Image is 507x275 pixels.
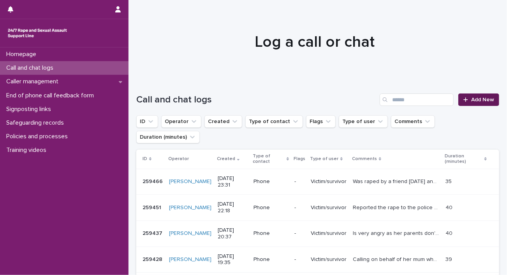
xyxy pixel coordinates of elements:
p: Victim/survivor [311,256,347,263]
p: Phone [253,204,288,211]
button: Duration (minutes) [136,131,200,143]
button: Flags [306,115,336,128]
p: Caller management [3,78,65,85]
tr: 259437259437 [PERSON_NAME] [DATE] 20:37Phone-Victim/survivorIs very angry as her parents don't un... [136,220,499,247]
p: - [294,230,305,237]
p: Was raped by a friend yesterday and has been sexually assaulted by random people in the past. Has... [353,177,441,185]
p: Training videos [3,146,53,154]
p: - [294,178,305,185]
p: 259437 [143,229,164,237]
p: Type of user [310,155,338,163]
p: Victim/survivor [311,178,347,185]
p: Phone [253,230,288,237]
p: - [294,204,305,211]
p: Safeguarding records [3,119,70,127]
p: 259466 [143,177,164,185]
a: [PERSON_NAME] [169,230,211,237]
img: rhQMoQhaT3yELyF149Cw [6,25,69,41]
p: 35 [445,177,453,185]
p: Phone [253,178,288,185]
a: [PERSON_NAME] [169,204,211,211]
p: Phone [253,256,288,263]
p: 259451 [143,203,163,211]
button: Type of user [339,115,388,128]
p: Policies and processes [3,133,74,140]
span: Add New [471,97,494,102]
h1: Log a call or chat [136,33,493,51]
a: Add New [458,93,499,106]
p: Is very angry as her parents don't understand why hasn't got over the sexual assault she encounte... [353,229,441,237]
p: Operator [168,155,189,163]
p: End of phone call feedback form [3,92,100,99]
p: [DATE] 19:35 [218,253,247,266]
p: 39 [445,255,454,263]
input: Search [380,93,454,106]
p: 40 [445,203,454,211]
p: Victim/survivor [311,230,347,237]
p: 259428 [143,255,164,263]
p: Signposting links [3,106,57,113]
p: Reported the rape to the police and perp is abroad and hasn't been back yet to be interviewed. Is... [353,203,441,211]
a: [PERSON_NAME] [169,178,211,185]
p: [DATE] 23:31 [218,175,247,189]
p: Victim/survivor [311,204,347,211]
h1: Call and chat logs [136,94,377,106]
button: Created [204,115,242,128]
p: ID [143,155,147,163]
p: Duration (minutes) [445,152,482,166]
p: Comments [352,155,377,163]
tr: 259466259466 [PERSON_NAME] [DATE] 23:31Phone-Victim/survivorWas raped by a friend [DATE] and has ... [136,169,499,195]
p: Call and chat logs [3,64,60,72]
p: [DATE] 22:18 [218,201,247,214]
tr: 259451259451 [PERSON_NAME] [DATE] 22:18Phone-Victim/survivorReported the rape to the police and p... [136,195,499,221]
p: [DATE] 20:37 [218,227,247,240]
p: 40 [445,229,454,237]
p: Created [217,155,235,163]
button: Type of contact [245,115,303,128]
p: - [294,256,305,263]
tr: 259428259428 [PERSON_NAME] [DATE] 19:35Phone-Victim/survivorCalling on behalf of her mum who was ... [136,247,499,273]
button: ID [136,115,158,128]
p: Calling on behalf of her mum who was raped at the age of five by her uncle. Caller's mum is still... [353,255,441,263]
p: Type of contact [253,152,285,166]
button: Comments [391,115,435,128]
p: Flags [294,155,305,163]
p: Homepage [3,51,42,58]
a: [PERSON_NAME] [169,256,211,263]
button: Operator [161,115,201,128]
